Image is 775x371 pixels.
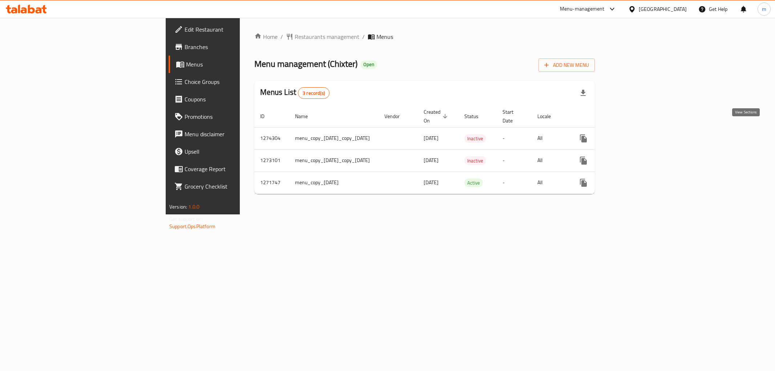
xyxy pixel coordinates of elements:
[260,87,330,99] h2: Menus List
[169,125,295,143] a: Menu disclaimer
[532,127,569,149] td: All
[169,38,295,56] a: Branches
[639,5,687,13] div: [GEOGRAPHIC_DATA]
[497,149,532,172] td: -
[575,174,592,191] button: more
[464,112,488,121] span: Status
[169,222,215,231] a: Support.OpsPlatform
[186,60,289,69] span: Menus
[464,178,483,187] div: Active
[298,90,329,97] span: 3 record(s)
[538,59,595,72] button: Add New Menu
[569,105,650,128] th: Actions
[464,134,486,143] span: Inactive
[185,25,289,34] span: Edit Restaurant
[185,95,289,104] span: Coupons
[464,157,486,165] span: Inactive
[762,5,766,13] span: m
[592,130,610,147] button: Change Status
[185,112,289,121] span: Promotions
[295,112,317,121] span: Name
[424,133,439,143] span: [DATE]
[185,130,289,138] span: Menu disclaimer
[464,156,486,165] div: Inactive
[424,156,439,165] span: [DATE]
[560,5,605,13] div: Menu-management
[592,152,610,169] button: Change Status
[169,202,187,211] span: Version:
[360,60,377,69] div: Open
[544,61,589,70] span: Add New Menu
[169,73,295,90] a: Choice Groups
[497,172,532,194] td: -
[254,105,650,194] table: enhanced table
[286,32,359,41] a: Restaurants management
[532,149,569,172] td: All
[575,130,592,147] button: more
[464,179,483,187] span: Active
[185,77,289,86] span: Choice Groups
[289,172,379,194] td: menu_copy_[DATE]
[289,127,379,149] td: menu_copy_[DATE]_copy_[DATE]
[185,165,289,173] span: Coverage Report
[169,56,295,73] a: Menus
[424,178,439,187] span: [DATE]
[592,174,610,191] button: Change Status
[295,32,359,41] span: Restaurants management
[169,108,295,125] a: Promotions
[185,43,289,51] span: Branches
[360,61,377,68] span: Open
[254,56,358,72] span: Menu management ( Chixter )
[532,172,569,194] td: All
[169,214,203,224] span: Get support on:
[169,160,295,178] a: Coverage Report
[188,202,199,211] span: 1.0.0
[574,84,592,102] div: Export file
[384,112,409,121] span: Vendor
[502,108,523,125] span: Start Date
[298,87,330,99] div: Total records count
[169,90,295,108] a: Coupons
[254,32,595,41] nav: breadcrumb
[497,127,532,149] td: -
[260,112,274,121] span: ID
[185,182,289,191] span: Grocery Checklist
[289,149,379,172] td: menu_copy_[DATE]_copy_[DATE]
[169,143,295,160] a: Upsell
[376,32,393,41] span: Menus
[424,108,450,125] span: Created On
[169,21,295,38] a: Edit Restaurant
[169,178,295,195] a: Grocery Checklist
[575,152,592,169] button: more
[362,32,365,41] li: /
[537,112,560,121] span: Locale
[185,147,289,156] span: Upsell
